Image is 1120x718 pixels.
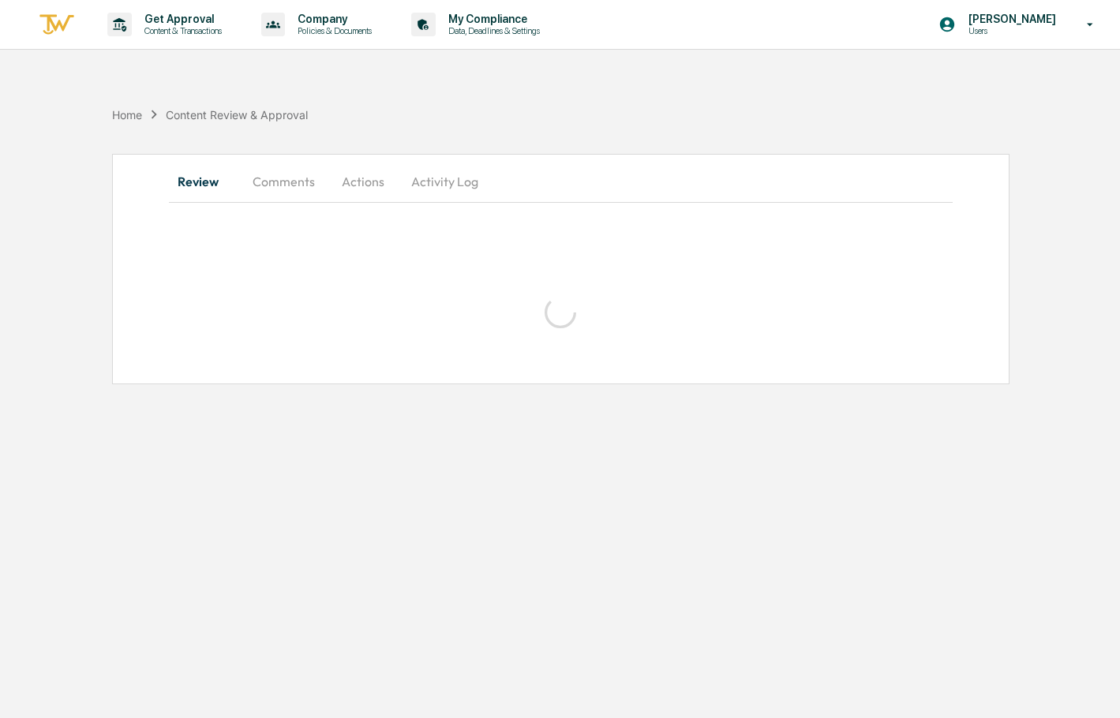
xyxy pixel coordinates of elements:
[132,25,230,36] p: Content & Transactions
[38,12,76,38] img: logo
[112,108,142,122] div: Home
[169,163,240,200] button: Review
[436,25,548,36] p: Data, Deadlines & Settings
[285,25,380,36] p: Policies & Documents
[956,25,1064,36] p: Users
[285,13,380,25] p: Company
[132,13,230,25] p: Get Approval
[169,163,953,200] div: secondary tabs example
[436,13,548,25] p: My Compliance
[166,108,308,122] div: Content Review & Approval
[956,13,1064,25] p: [PERSON_NAME]
[240,163,328,200] button: Comments
[399,163,491,200] button: Activity Log
[328,163,399,200] button: Actions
